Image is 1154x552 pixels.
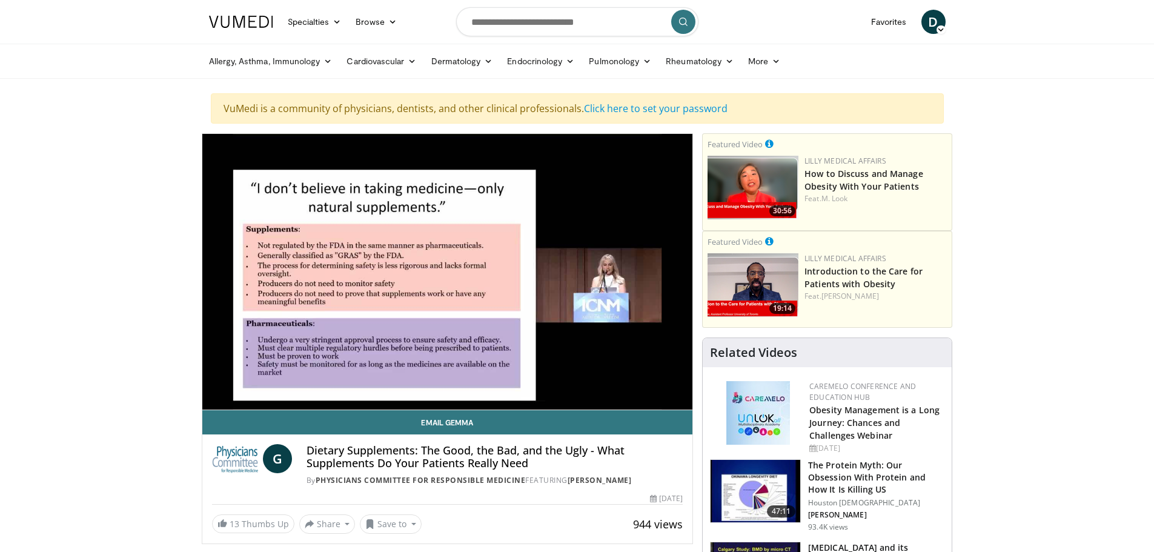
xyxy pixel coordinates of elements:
[212,514,294,533] a: 13 Thumbs Up
[658,49,741,73] a: Rheumatology
[708,156,798,219] a: 30:56
[809,404,940,441] a: Obesity Management is a Long Journey: Chances and Challenges Webinar
[708,156,798,219] img: c98a6a29-1ea0-4bd5-8cf5-4d1e188984a7.png.150x105_q85_crop-smart_upscale.png
[741,49,788,73] a: More
[360,514,422,534] button: Save to
[710,459,944,532] a: 47:11 The Protein Myth: Our Obsession With Protein and How It Is Killing US Houston [DEMOGRAPHIC_...
[808,510,944,520] p: [PERSON_NAME]
[299,514,356,534] button: Share
[821,291,879,301] a: [PERSON_NAME]
[568,475,632,485] a: [PERSON_NAME]
[280,10,349,34] a: Specialties
[808,459,944,496] h3: The Protein Myth: Our Obsession With Protein and How It Is Killing US
[708,253,798,317] img: acc2e291-ced4-4dd5-b17b-d06994da28f3.png.150x105_q85_crop-smart_upscale.png
[339,49,423,73] a: Cardiovascular
[582,49,658,73] a: Pulmonology
[211,93,944,124] div: VuMedi is a community of physicians, dentists, and other clinical professionals.
[804,156,886,166] a: Lilly Medical Affairs
[821,193,848,204] a: M. Look
[708,139,763,150] small: Featured Video
[456,7,698,36] input: Search topics, interventions
[584,102,728,115] a: Click here to set your password
[316,475,526,485] a: Physicians Committee for Responsible Medicine
[864,10,914,34] a: Favorites
[769,303,795,314] span: 19:14
[804,193,947,204] div: Feat.
[307,444,683,470] h4: Dietary Supplements: The Good, the Bad, and the Ugly - What Supplements Do Your Patients Really Need
[307,475,683,486] div: By FEATURING
[921,10,946,34] a: D
[804,253,886,264] a: Lilly Medical Affairs
[809,443,942,454] div: [DATE]
[633,517,683,531] span: 944 views
[209,16,273,28] img: VuMedi Logo
[212,444,258,473] img: Physicians Committee for Responsible Medicine
[711,460,800,523] img: b7b8b05e-5021-418b-a89a-60a270e7cf82.150x105_q85_crop-smart_upscale.jpg
[348,10,404,34] a: Browse
[708,253,798,317] a: 19:14
[202,134,693,410] video-js: Video Player
[804,291,947,302] div: Feat.
[202,49,340,73] a: Allergy, Asthma, Immunology
[726,381,790,445] img: 45df64a9-a6de-482c-8a90-ada250f7980c.png.150x105_q85_autocrop_double_scale_upscale_version-0.2.jpg
[708,236,763,247] small: Featured Video
[424,49,500,73] a: Dermatology
[804,265,923,290] a: Introduction to the Care for Patients with Obesity
[650,493,683,504] div: [DATE]
[809,381,916,402] a: CaReMeLO Conference and Education Hub
[808,498,944,508] p: Houston [DEMOGRAPHIC_DATA]
[500,49,582,73] a: Endocrinology
[767,505,796,517] span: 47:11
[230,518,239,530] span: 13
[202,410,693,434] a: Email Gemma
[263,444,292,473] a: G
[710,345,797,360] h4: Related Videos
[808,522,848,532] p: 93.4K views
[804,168,923,192] a: How to Discuss and Manage Obesity With Your Patients
[769,205,795,216] span: 30:56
